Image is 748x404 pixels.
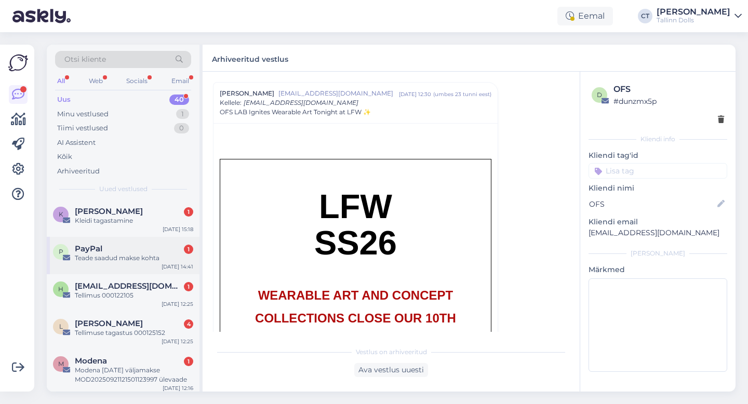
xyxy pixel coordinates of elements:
[589,163,727,179] input: Lisa tag
[58,285,63,293] span: h
[597,91,602,99] span: d
[75,328,193,338] div: Tellimuse tagastus 000125152
[184,207,193,217] div: 1
[75,244,102,253] span: PayPal
[589,249,727,258] div: [PERSON_NAME]
[59,322,63,330] span: L
[162,300,193,308] div: [DATE] 12:25
[657,16,730,24] div: Tallinn Dolls
[75,281,183,291] span: hellemaris147@gmail.com
[212,51,288,65] label: Arhiveeritud vestlus
[64,54,106,65] span: Otsi kliente
[75,291,193,300] div: Tellimus 000122105
[253,288,459,348] span: WEARABLE ART AND CONCEPT COLLECTIONS CLOSE OUR 10TH ANNIVERSARY SEASON TONIGHT
[99,184,148,194] span: Uued vestlused
[75,216,193,225] div: Kleidi tagastamine
[589,134,727,144] div: Kliendi info
[124,74,150,88] div: Socials
[169,95,189,105] div: 40
[433,90,491,98] div: ( umbes 23 tunni eest )
[244,99,358,106] span: [EMAIL_ADDRESS][DOMAIN_NAME]
[58,360,64,368] span: M
[59,248,63,255] span: P
[184,357,193,366] div: 1
[75,319,143,328] span: Laura Rohlin-Püü
[162,338,193,345] div: [DATE] 12:25
[75,356,107,366] span: Modena
[75,366,193,384] div: Modena [DATE] väljamakse MOD20250921121501123997 ülevaade
[184,245,193,254] div: 1
[278,89,399,98] span: [EMAIL_ADDRESS][DOMAIN_NAME]
[638,9,652,23] div: CT
[589,183,727,194] p: Kliendi nimi
[57,123,108,133] div: Tiimi vestlused
[87,74,105,88] div: Web
[57,138,96,148] div: AI Assistent
[59,210,63,218] span: K
[589,264,727,275] p: Märkmed
[57,95,71,105] div: Uus
[184,319,193,329] div: 4
[319,187,392,225] span: LFW
[163,384,193,392] div: [DATE] 12:16
[75,253,193,263] div: Teade saadud makse kohta
[220,99,242,106] span: Kellele :
[55,74,67,88] div: All
[169,74,191,88] div: Email
[57,152,72,162] div: Kõik
[589,217,727,227] p: Kliendi email
[589,227,727,238] p: [EMAIL_ADDRESS][DOMAIN_NAME]
[589,150,727,161] p: Kliendi tag'id
[589,198,715,210] input: Lisa nimi
[8,53,28,73] img: Askly Logo
[184,282,193,291] div: 1
[57,109,109,119] div: Minu vestlused
[163,225,193,233] div: [DATE] 15:18
[613,96,724,107] div: # dunzmx5p
[657,8,730,16] div: [PERSON_NAME]
[356,347,427,357] span: Vestlus on arhiveeritud
[174,123,189,133] div: 0
[354,363,428,377] div: Ava vestlus uuesti
[57,166,100,177] div: Arhiveeritud
[75,207,143,216] span: Kairi Järve
[613,83,724,96] div: OFS
[657,8,742,24] a: [PERSON_NAME]Tallinn Dolls
[399,90,431,98] div: [DATE] 12:30
[220,107,371,117] span: OFS LAB Ignites Wearable Art Tonight at LFW ✨
[220,89,274,98] span: [PERSON_NAME]
[162,263,193,271] div: [DATE] 14:41
[176,109,189,119] div: 1
[314,224,397,262] span: SS26
[557,7,613,25] div: Eemal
